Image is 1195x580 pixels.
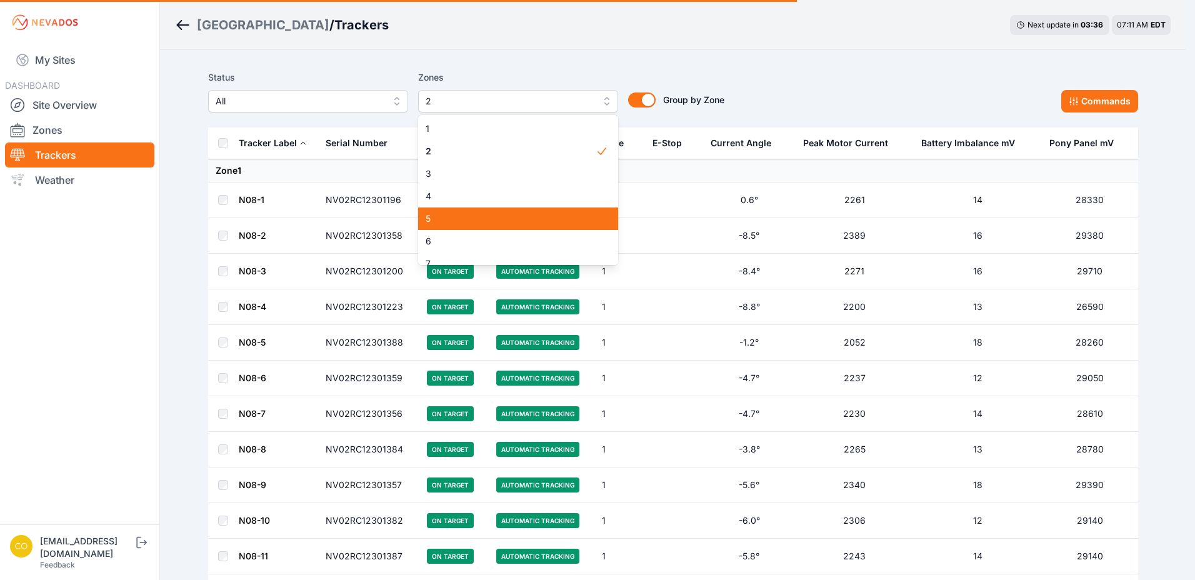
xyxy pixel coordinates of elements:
span: 1 [426,122,596,135]
span: 7 [426,257,596,270]
span: 2 [426,94,593,109]
div: 2 [418,115,618,265]
span: 5 [426,212,596,225]
span: 2 [426,145,596,157]
button: 2 [418,90,618,112]
span: 3 [426,167,596,180]
span: 6 [426,235,596,247]
span: 4 [426,190,596,202]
